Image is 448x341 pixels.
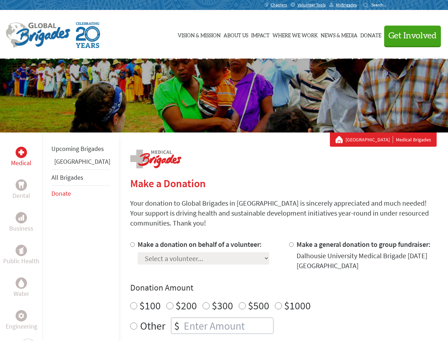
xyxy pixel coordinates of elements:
img: Global Brigades Logo [6,22,70,48]
p: Your donation to Global Brigades in [GEOGRAPHIC_DATA] is sincerely appreciated and much needed! Y... [130,198,437,228]
li: Upcoming Brigades [51,141,110,157]
label: $100 [139,299,161,312]
label: $1000 [284,299,311,312]
span: Get Involved [388,32,437,40]
a: WaterWater [13,277,29,299]
label: $300 [212,299,233,312]
a: EngineeringEngineering [6,310,37,331]
div: Dalhousie University Medical Brigade [DATE] [GEOGRAPHIC_DATA] [297,251,437,271]
a: Where We Work [272,17,318,52]
img: Business [18,215,24,221]
p: Engineering [6,321,37,331]
a: DentalDental [12,179,30,201]
a: News & Media [321,17,358,52]
img: Global Brigades Celebrating 20 Years [76,22,100,48]
div: Medical Brigades [336,136,431,143]
a: Public HealthPublic Health [3,245,39,266]
div: Business [16,212,27,223]
h2: Make a Donation [130,177,437,190]
a: Impact [251,17,270,52]
img: Dental [18,182,24,188]
img: Water [18,279,24,287]
li: All Brigades [51,169,110,186]
label: Make a donation on behalf of a volunteer: [138,240,262,249]
label: Make a general donation to group fundraiser: [297,240,431,249]
div: Public Health [16,245,27,256]
li: Donate [51,186,110,201]
div: Medical [16,147,27,158]
span: Chapters [271,2,287,8]
a: [GEOGRAPHIC_DATA] [345,136,393,143]
p: Dental [12,191,30,201]
a: BusinessBusiness [9,212,33,233]
label: Other [140,318,165,334]
p: Public Health [3,256,39,266]
a: About Us [223,17,248,52]
a: Upcoming Brigades [51,145,104,153]
input: Search... [371,2,392,7]
label: $500 [248,299,269,312]
div: Engineering [16,310,27,321]
p: Water [13,289,29,299]
img: logo-medical.png [130,150,181,168]
a: Donate [51,189,71,197]
div: Water [16,277,27,289]
button: Get Involved [384,26,441,46]
a: MedicalMedical [11,147,32,168]
a: Vision & Mission [178,17,221,52]
div: $ [171,318,182,334]
label: $200 [176,299,197,312]
h4: Donation Amount [130,282,437,293]
input: Enter Amount [182,318,273,334]
span: MyBrigades [336,2,357,8]
p: Medical [11,158,32,168]
a: Donate [360,17,381,52]
span: Volunteer Tools [298,2,326,8]
div: Dental [16,179,27,191]
img: Public Health [18,247,24,254]
a: All Brigades [51,173,83,182]
img: Medical [18,150,24,155]
p: Business [9,223,33,233]
li: Ghana [51,157,110,169]
a: [GEOGRAPHIC_DATA] [54,157,110,166]
img: Engineering [18,313,24,319]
